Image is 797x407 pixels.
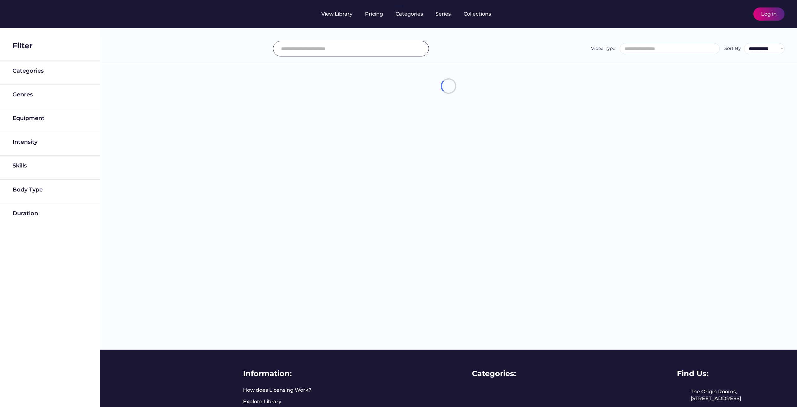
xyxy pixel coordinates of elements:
div: Filter [12,41,32,51]
div: Genres [12,91,33,99]
div: Series [435,11,451,17]
img: yH5BAEAAAAALAAAAAABAAEAAAIBRAA7 [740,10,747,18]
img: yH5BAEAAAAALAAAAAABAAEAAAIBRAA7 [677,388,684,396]
div: View Library [321,11,352,17]
img: yH5BAEAAAAALAAAAAABAAEAAAIBRAA7 [72,10,79,18]
div: Information: [243,368,292,379]
div: fvck [396,3,404,9]
div: Skills [12,162,28,170]
div: Find Us: [677,368,708,379]
img: yH5BAEAAAAALAAAAAABAAEAAAIBRAA7 [729,10,736,18]
div: Sort By [724,46,741,52]
div: Log in [761,11,777,17]
div: Intensity [12,138,37,146]
img: yH5BAEAAAAALAAAAAABAAEAAAIBRAA7 [80,91,87,98]
img: yH5BAEAAAAALAAAAAABAAEAAAIBRAA7 [80,210,87,217]
div: Pricing [365,11,383,17]
div: Collections [464,11,491,17]
a: Explore Library [243,398,281,405]
div: Equipment [12,114,45,122]
div: Categories [396,11,423,17]
img: yH5BAEAAAAALAAAAAABAAEAAAIBRAA7 [80,67,87,75]
div: Categories [12,67,44,75]
div: Body Type [12,186,43,194]
img: yH5BAEAAAAALAAAAAABAAEAAAIBRAA7 [12,7,62,20]
div: Categories: [472,368,516,379]
img: yH5BAEAAAAALAAAAAABAAEAAAIBRAA7 [80,162,87,170]
a: How does Licensing Work? [243,387,311,394]
img: yH5BAEAAAAALAAAAAABAAEAAAIBRAA7 [80,115,87,122]
img: yH5BAEAAAAALAAAAAABAAEAAAIBRAA7 [80,186,87,193]
div: Duration [12,210,38,217]
img: yH5BAEAAAAALAAAAAABAAEAAAIBRAA7 [80,138,87,146]
div: Video Type [591,46,615,52]
div: The Origin Rooms, [STREET_ADDRESS] [691,388,785,402]
img: yH5BAEAAAAALAAAAAABAAEAAAIBRAA7 [415,45,422,52]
